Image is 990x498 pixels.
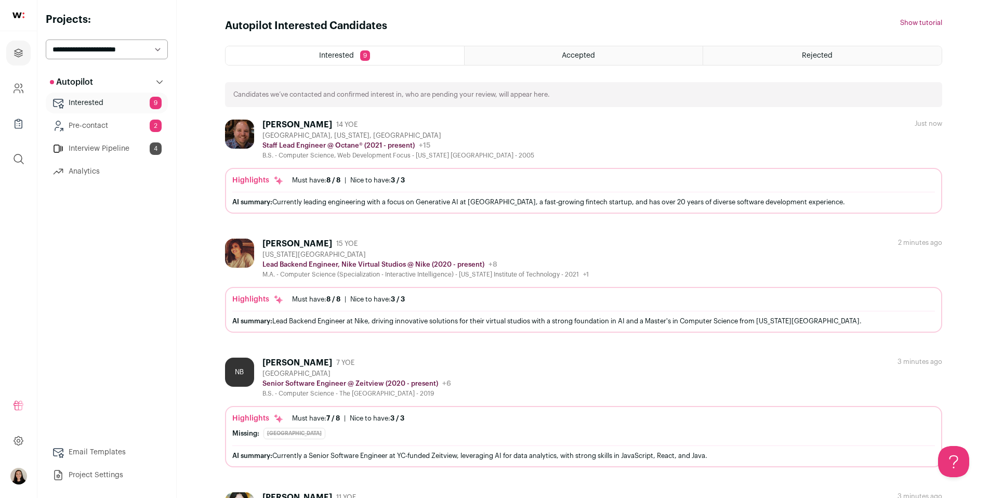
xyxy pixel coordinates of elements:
[262,260,484,269] p: Lead Backend Engineer, Nike Virtual Studios @ Nike (2020 - present)
[489,261,497,268] span: +8
[225,239,254,268] img: 968ebcd191c31fcc251e9b074ab82176cdd6a7221948dca70f87c3ec8ac8f204.jpg
[46,93,168,113] a: Interested9
[232,450,935,461] div: Currently a Senior Software Engineer at YC-funded Zeitview, leveraging AI for data analytics, wit...
[900,19,942,27] button: Show tutorial
[6,41,31,65] a: Projects
[46,442,168,463] a: Email Templates
[326,177,340,184] span: 8 / 8
[46,161,168,182] a: Analytics
[232,429,259,438] div: Missing:
[232,316,935,326] div: Lead Backend Engineer at Nike, driving innovative solutions for their virtual studios with a stro...
[225,120,942,214] a: [PERSON_NAME] 14 YOE [GEOGRAPHIC_DATA], [US_STATE], [GEOGRAPHIC_DATA] Staff Lead Engineer @ Octan...
[262,379,438,388] p: Senior Software Engineer @ Zeitview (2020 - present)
[802,52,833,59] span: Rejected
[915,120,942,128] div: Just now
[225,120,254,149] img: a63f7bdf740de18d57a9d48392195939c8f2e3e68e31b2d0d70a88db6f5f8b4d.jpg
[10,468,27,484] img: 14337076-medium_jpg
[225,358,942,467] a: NB [PERSON_NAME] 7 YOE [GEOGRAPHIC_DATA] Senior Software Engineer @ Zeitview (2020 - present) +6 ...
[46,72,168,93] button: Autopilot
[360,50,370,61] span: 9
[326,415,340,422] span: 7 / 8
[262,251,589,259] div: [US_STATE][GEOGRAPHIC_DATA]
[46,12,168,27] h2: Projects:
[562,52,595,59] span: Accepted
[46,138,168,159] a: Interview Pipeline4
[391,296,405,303] span: 3 / 3
[292,176,405,185] ul: |
[262,389,451,398] div: B.S. - Computer Science - The [GEOGRAPHIC_DATA] - 2019
[262,132,534,140] div: [GEOGRAPHIC_DATA], [US_STATE], [GEOGRAPHIC_DATA]
[232,318,272,324] span: AI summary:
[150,142,162,155] span: 4
[262,141,415,150] p: Staff Lead Engineer @ Octane® (2021 - present)
[225,19,387,33] h1: Autopilot Interested Candidates
[391,177,405,184] span: 3 / 3
[150,97,162,109] span: 9
[262,270,589,279] div: M.A. - Computer Science (Specialization - Interactive Intelligence) - [US_STATE] Institute of Tec...
[350,176,405,185] div: Nice to have:
[292,176,340,185] div: Must have:
[292,414,404,423] ul: |
[336,359,354,367] span: 7 YOE
[350,414,404,423] div: Nice to have:
[232,196,935,207] div: Currently leading engineering with a focus on Generative AI at [GEOGRAPHIC_DATA], a fast-growing ...
[703,46,941,65] a: Rejected
[232,452,272,459] span: AI summary:
[233,90,550,99] p: Candidates we’ve contacted and confirmed interest in, who are pending your review, will appear here.
[897,358,942,366] div: 3 minutes ago
[262,120,332,130] div: [PERSON_NAME]
[10,468,27,484] button: Open dropdown
[292,414,340,423] div: Must have:
[225,239,942,333] a: [PERSON_NAME] 15 YOE [US_STATE][GEOGRAPHIC_DATA] Lead Backend Engineer, Nike Virtual Studios @ Ni...
[50,76,93,88] p: Autopilot
[12,12,24,18] img: wellfound-shorthand-0d5821cbd27db2630d0214b213865d53afaa358527fdda9d0ea32b1df1b89c2c.svg
[319,52,354,59] span: Interested
[938,446,969,477] iframe: Help Scout Beacon - Open
[46,115,168,136] a: Pre-contact2
[6,111,31,136] a: Company Lists
[292,295,340,304] div: Must have:
[336,240,358,248] span: 15 YOE
[232,294,284,305] div: Highlights
[419,142,430,149] span: +15
[350,295,405,304] div: Nice to have:
[232,413,284,424] div: Highlights
[442,380,451,387] span: +6
[263,428,325,439] div: [GEOGRAPHIC_DATA]
[465,46,703,65] a: Accepted
[232,175,284,186] div: Highlights
[150,120,162,132] span: 2
[262,151,534,160] div: B.S. - Computer Science, Web Development Focus - [US_STATE] [GEOGRAPHIC_DATA] - 2005
[225,358,254,387] div: NB
[390,415,404,422] span: 3 / 3
[326,296,340,303] span: 8 / 8
[262,358,332,368] div: [PERSON_NAME]
[292,295,405,304] ul: |
[898,239,942,247] div: 2 minutes ago
[262,239,332,249] div: [PERSON_NAME]
[46,465,168,486] a: Project Settings
[232,199,272,205] span: AI summary:
[6,76,31,101] a: Company and ATS Settings
[262,370,451,378] div: [GEOGRAPHIC_DATA]
[583,271,589,278] span: +1
[336,121,358,129] span: 14 YOE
